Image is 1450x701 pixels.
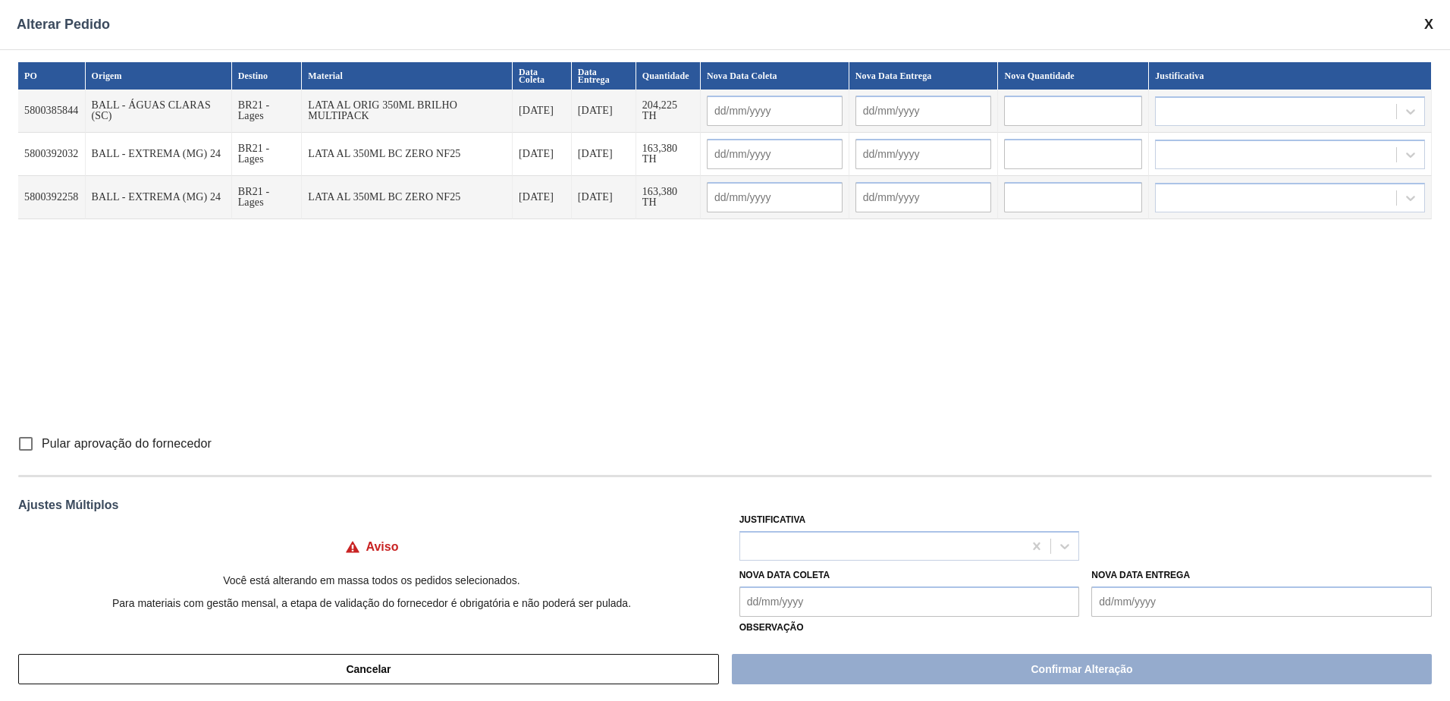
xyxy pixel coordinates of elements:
[513,90,572,133] td: [DATE]
[513,176,572,219] td: [DATE]
[855,182,992,212] input: dd/mm/yyyy
[636,176,701,219] td: 163,380 TH
[232,176,303,219] td: BR21 - Lages
[707,139,843,169] input: dd/mm/yyyy
[18,574,725,586] p: Você está alterando em massa todos os pedidos selecionados.
[1091,586,1432,617] input: dd/mm/yyyy
[636,90,701,133] td: 204,225 TH
[636,133,701,176] td: 163,380 TH
[739,617,1432,639] label: Observação
[1149,62,1432,90] th: Justificativa
[18,654,719,684] button: Cancelar
[707,182,843,212] input: dd/mm/yyyy
[86,90,232,133] td: BALL - ÁGUAS CLARAS (SC)
[855,96,992,126] input: dd/mm/yyyy
[302,133,513,176] td: LATA AL 350ML BC ZERO NF25
[17,17,110,33] span: Alterar Pedido
[998,62,1149,90] th: Nova Quantidade
[849,62,999,90] th: Nova Data Entrega
[739,570,830,580] label: Nova Data Coleta
[86,133,232,176] td: BALL - EXTREMA (MG) 24
[232,133,303,176] td: BR21 - Lages
[42,435,212,453] span: Pular aprovação do fornecedor
[18,90,86,133] td: 5800385844
[513,62,572,90] th: Data Coleta
[636,62,701,90] th: Quantidade
[302,62,513,90] th: Material
[707,96,843,126] input: dd/mm/yyyy
[701,62,849,90] th: Nova Data Coleta
[18,133,86,176] td: 5800392032
[86,176,232,219] td: BALL - EXTREMA (MG) 24
[18,498,1432,512] div: Ajustes Múltiplos
[572,90,636,133] td: [DATE]
[739,586,1080,617] input: dd/mm/yyyy
[232,90,303,133] td: BR21 - Lages
[572,62,636,90] th: Data Entrega
[18,597,725,609] p: Para materiais com gestão mensal, a etapa de validação do fornecedor é obrigatória e não poderá s...
[572,176,636,219] td: [DATE]
[18,62,86,90] th: PO
[855,139,992,169] input: dd/mm/yyyy
[18,176,86,219] td: 5800392258
[302,90,513,133] td: LATA AL ORIG 350ML BRILHO MULTIPACK
[739,514,806,525] label: Justificativa
[302,176,513,219] td: LATA AL 350ML BC ZERO NF25
[86,62,232,90] th: Origem
[366,540,399,554] h4: Aviso
[232,62,303,90] th: Destino
[513,133,572,176] td: [DATE]
[572,133,636,176] td: [DATE]
[1091,570,1190,580] label: Nova Data Entrega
